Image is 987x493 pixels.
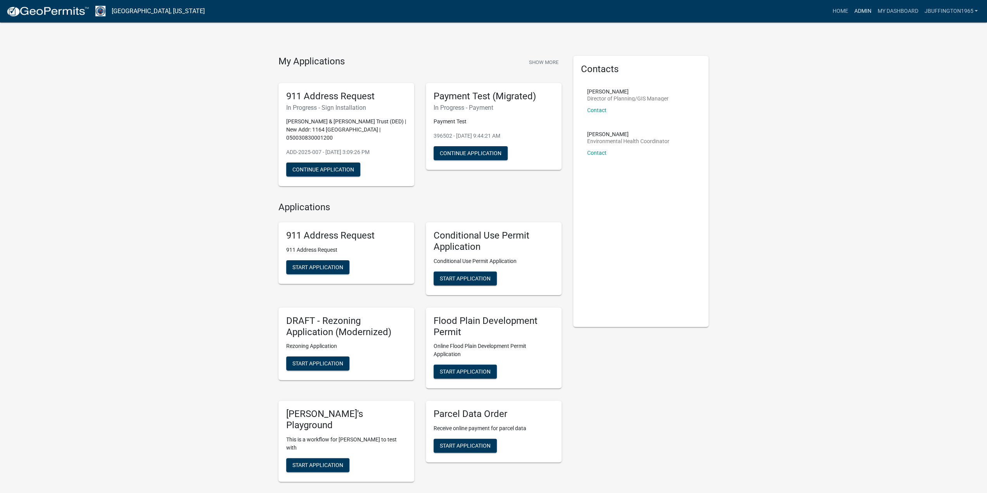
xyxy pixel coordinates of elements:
[434,146,508,160] button: Continue Application
[286,246,406,254] p: 911 Address Request
[434,132,554,140] p: 396502 - [DATE] 9:44:21 AM
[874,4,921,19] a: My Dashboard
[587,96,669,101] p: Director of Planning/GIS Manager
[829,4,851,19] a: Home
[286,230,406,241] h5: 911 Address Request
[587,150,607,156] a: Contact
[526,56,562,69] button: Show More
[286,436,406,452] p: This is a workflow for [PERSON_NAME] to test with
[440,275,491,281] span: Start Application
[292,360,343,367] span: Start Application
[286,356,349,370] button: Start Application
[921,4,981,19] a: jbuffington1965
[95,6,105,16] img: Henry County, Iowa
[286,118,406,142] p: [PERSON_NAME] & [PERSON_NAME] Trust (DED) | New Addr: 1164 [GEOGRAPHIC_DATA] | 050030830001200
[434,365,497,379] button: Start Application
[434,408,554,420] h5: Parcel Data Order
[286,91,406,102] h5: 911 Address Request
[851,4,874,19] a: Admin
[434,91,554,102] h5: Payment Test (Migrated)
[434,104,554,111] h6: In Progress - Payment
[434,424,554,432] p: Receive online payment for parcel data
[278,56,345,67] h4: My Applications
[587,107,607,113] a: Contact
[286,163,360,176] button: Continue Application
[434,439,497,453] button: Start Application
[434,230,554,253] h5: Conditional Use Permit Application
[292,462,343,468] span: Start Application
[587,138,669,144] p: Environmental Health Coordinator
[112,5,205,18] a: [GEOGRAPHIC_DATA], [US_STATE]
[434,342,554,358] p: Online Flood Plain Development Permit Application
[286,315,406,338] h5: DRAFT - Rezoning Application (Modernized)
[440,443,491,449] span: Start Application
[581,64,701,75] h5: Contacts
[587,131,669,137] p: [PERSON_NAME]
[286,104,406,111] h6: In Progress - Sign Installation
[440,368,491,375] span: Start Application
[286,342,406,350] p: Rezoning Application
[286,408,406,431] h5: [PERSON_NAME]'s Playground
[286,260,349,274] button: Start Application
[278,202,562,213] h4: Applications
[292,264,343,270] span: Start Application
[434,272,497,285] button: Start Application
[434,118,554,126] p: Payment Test
[286,148,406,156] p: ADD-2025-007 - [DATE] 3:09:26 PM
[587,89,669,94] p: [PERSON_NAME]
[434,315,554,338] h5: Flood Plain Development Permit
[434,257,554,265] p: Conditional Use Permit Application
[286,458,349,472] button: Start Application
